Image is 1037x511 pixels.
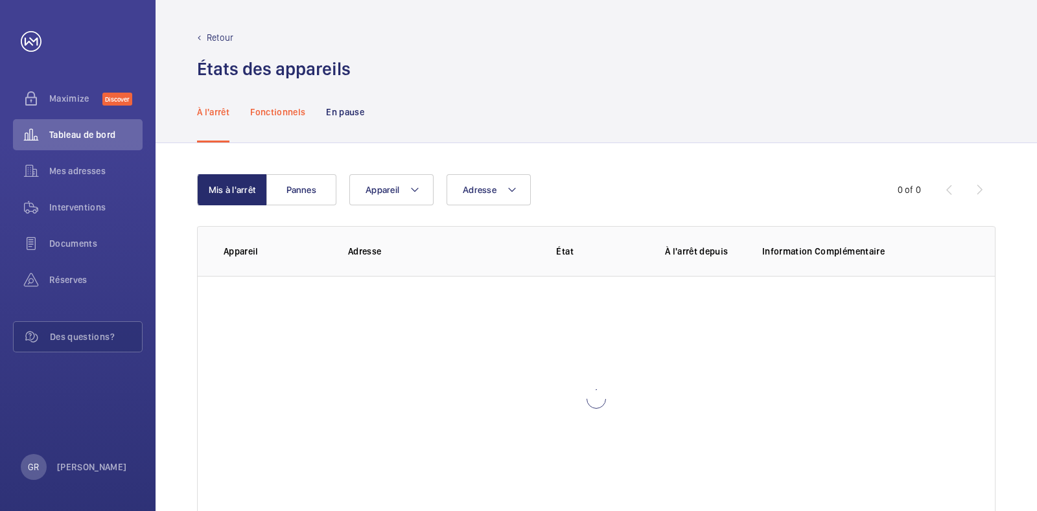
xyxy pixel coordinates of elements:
button: Adresse [447,174,531,205]
button: Mis à l'arrêt [197,174,267,205]
button: Pannes [266,174,336,205]
span: Mes adresses [49,165,143,177]
p: [PERSON_NAME] [57,460,127,473]
button: Appareil [349,174,434,205]
p: En pause [326,106,364,119]
span: Appareil [366,185,399,195]
p: Fonctionnels [250,106,305,119]
p: À l'arrêt [197,106,229,119]
span: Documents [49,237,143,250]
span: Adresse [463,185,496,195]
p: Information Complémentaire [762,245,969,258]
div: 0 of 0 [898,183,921,196]
h1: États des appareils [197,57,351,81]
span: Maximize [49,92,102,105]
p: Retour [207,31,233,44]
span: Discover [102,93,132,106]
p: Appareil [224,245,327,258]
span: Interventions [49,201,143,214]
span: Des questions? [50,330,142,343]
p: Adresse [348,245,485,258]
span: Réserves [49,273,143,286]
p: État [495,245,635,258]
p: À l'arrêt depuis [665,245,741,258]
p: GR [28,460,39,473]
span: Tableau de bord [49,128,143,141]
